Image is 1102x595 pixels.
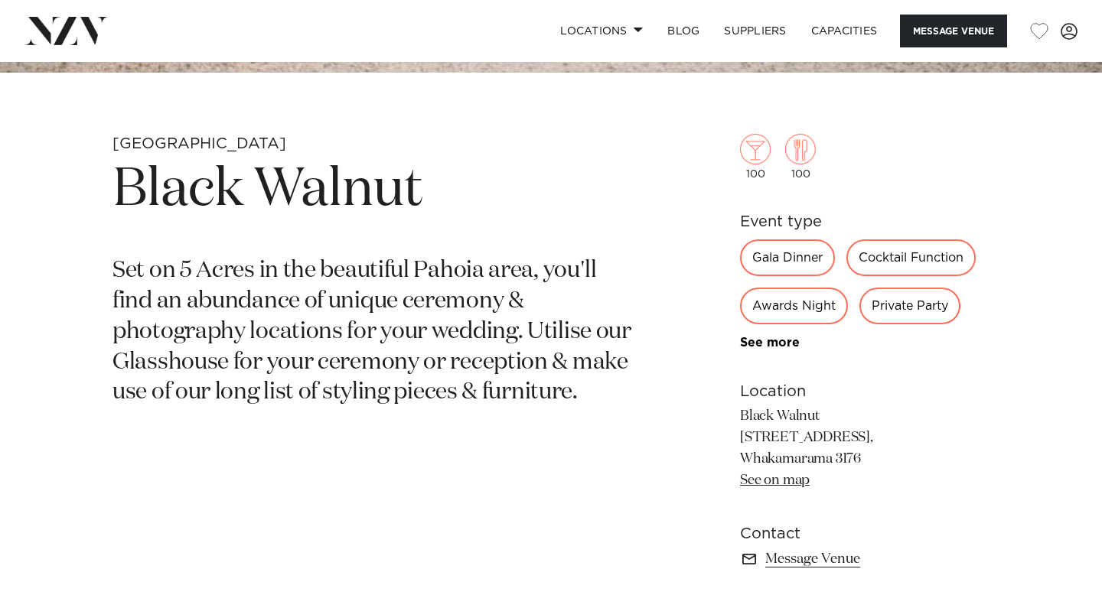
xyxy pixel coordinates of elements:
h6: Location [740,380,990,403]
div: 100 [740,134,771,180]
img: dining.png [785,134,816,164]
div: Gala Dinner [740,239,835,276]
h6: Event type [740,210,990,233]
h1: Black Walnut [112,155,631,226]
h6: Contact [740,522,990,545]
a: Message Venue [740,548,990,570]
small: [GEOGRAPHIC_DATA] [112,136,286,151]
a: BLOG [655,15,712,47]
div: Private Party [859,288,960,324]
div: Awards Night [740,288,848,324]
a: See on map [740,473,810,487]
div: Cocktail Function [846,239,976,276]
button: Message Venue [900,15,1007,47]
img: nzv-logo.png [24,17,108,44]
p: Black Walnut [STREET_ADDRESS], Whakamarama 3176 [740,406,990,492]
a: Locations [548,15,655,47]
img: cocktail.png [740,134,771,164]
a: SUPPLIERS [712,15,798,47]
a: Capacities [799,15,890,47]
p: Set on 5 Acres in the beautiful Pahoia area, you'll find an abundance of unique ceremony & photog... [112,256,631,408]
div: 100 [785,134,816,180]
